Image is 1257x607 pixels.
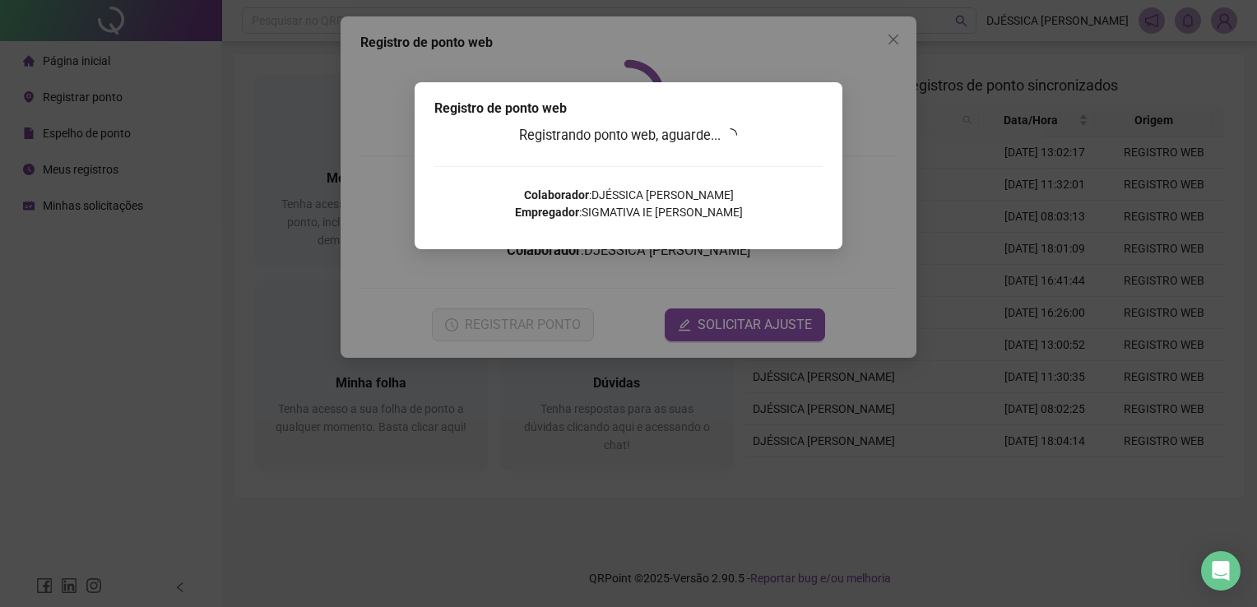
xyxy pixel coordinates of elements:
[722,127,740,144] span: loading
[434,187,823,221] p: : DJÉSSICA [PERSON_NAME] : SIGMATIVA IE [PERSON_NAME]
[515,206,579,219] strong: Empregador
[1201,551,1241,591] div: Open Intercom Messenger
[524,188,589,202] strong: Colaborador
[434,125,823,146] h3: Registrando ponto web, aguarde...
[434,99,823,118] div: Registro de ponto web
